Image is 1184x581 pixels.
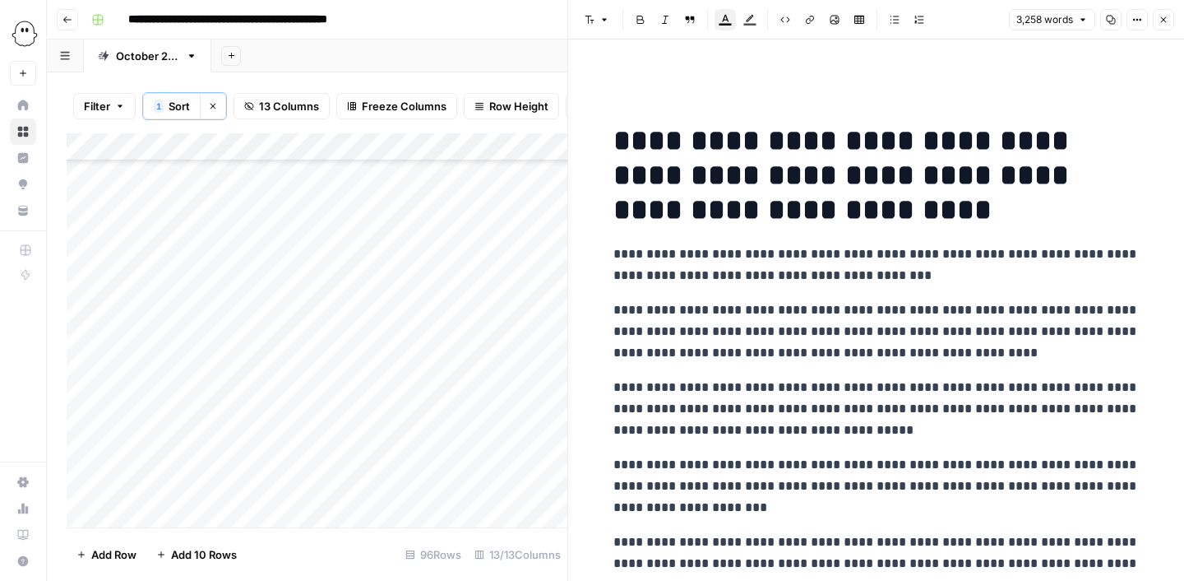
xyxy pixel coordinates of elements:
button: Workspace: PhantomBuster [10,13,36,54]
button: 3,258 words [1009,9,1095,30]
span: Add Row [91,546,136,563]
span: Sort [169,98,190,114]
span: Add 10 Rows [171,546,237,563]
a: Settings [10,469,36,495]
a: Learning Hub [10,522,36,548]
span: 1 [156,100,161,113]
div: 96 Rows [399,541,468,568]
button: Freeze Columns [336,93,457,119]
div: [DATE] edits [116,48,179,64]
a: Home [10,92,36,119]
div: 1 [154,100,164,113]
button: Add 10 Rows [146,541,247,568]
button: Row Height [464,93,559,119]
div: 13/13 Columns [468,541,567,568]
button: 13 Columns [234,93,330,119]
a: Your Data [10,198,36,224]
a: Browse [10,119,36,145]
a: Insights [10,145,36,171]
span: Freeze Columns [362,98,446,114]
a: Usage [10,495,36,522]
span: Row Height [489,98,548,114]
span: Filter [84,98,110,114]
button: Filter [73,93,136,119]
span: 3,258 words [1016,12,1073,27]
a: Opportunities [10,171,36,198]
a: [DATE] edits [84,40,211,72]
button: 1Sort [143,93,200,119]
span: 13 Columns [259,98,319,114]
button: Add Row [67,541,146,568]
button: Help + Support [10,548,36,574]
img: PhantomBuster Logo [10,19,39,49]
